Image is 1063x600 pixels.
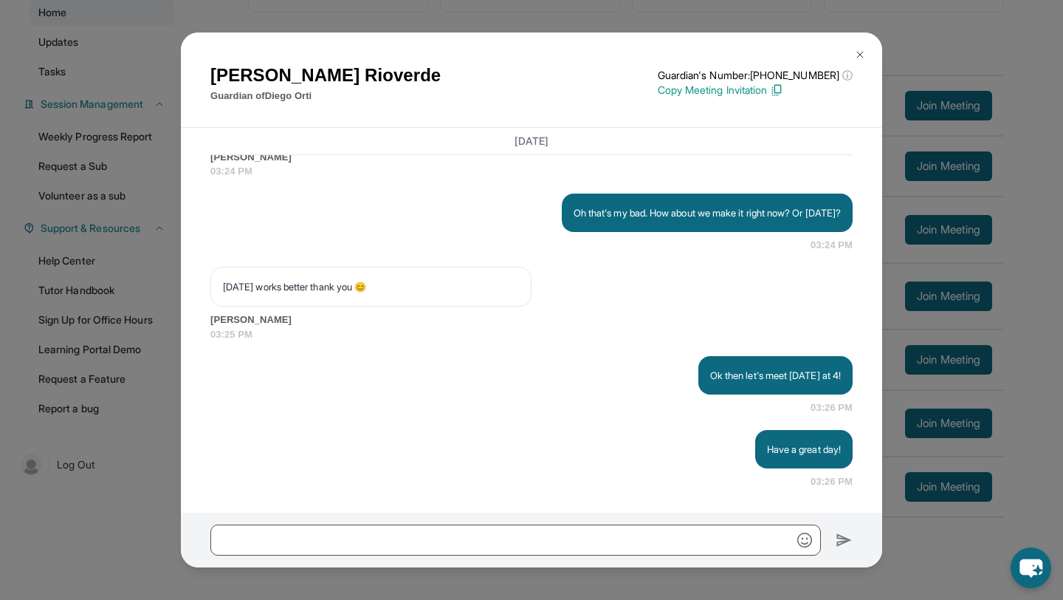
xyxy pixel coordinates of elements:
[767,442,841,457] p: Have a great day!
[811,474,853,489] span: 03:26 PM
[210,134,853,149] h3: [DATE]
[658,83,853,98] p: Copy Meeting Invitation
[842,68,853,83] span: ⓘ
[223,279,519,294] p: [DATE] works better thank you 😊
[574,205,841,220] p: Oh that's my bad. How about we make it right now? Or [DATE]?
[811,238,853,253] span: 03:24 PM
[210,313,853,327] span: [PERSON_NAME]
[770,83,783,97] img: Copy Icon
[836,531,853,549] img: Send icon
[811,400,853,415] span: 03:26 PM
[797,533,812,548] img: Emoji
[658,68,853,83] p: Guardian's Number: [PHONE_NUMBER]
[210,62,441,89] h1: [PERSON_NAME] Rioverde
[854,49,866,61] img: Close Icon
[1011,548,1051,588] button: chat-button
[710,368,841,383] p: Ok then let's meet [DATE] at 4!
[210,89,441,103] p: Guardian of Diego Orti
[210,164,853,179] span: 03:24 PM
[210,150,853,165] span: [PERSON_NAME]
[210,327,853,342] span: 03:25 PM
